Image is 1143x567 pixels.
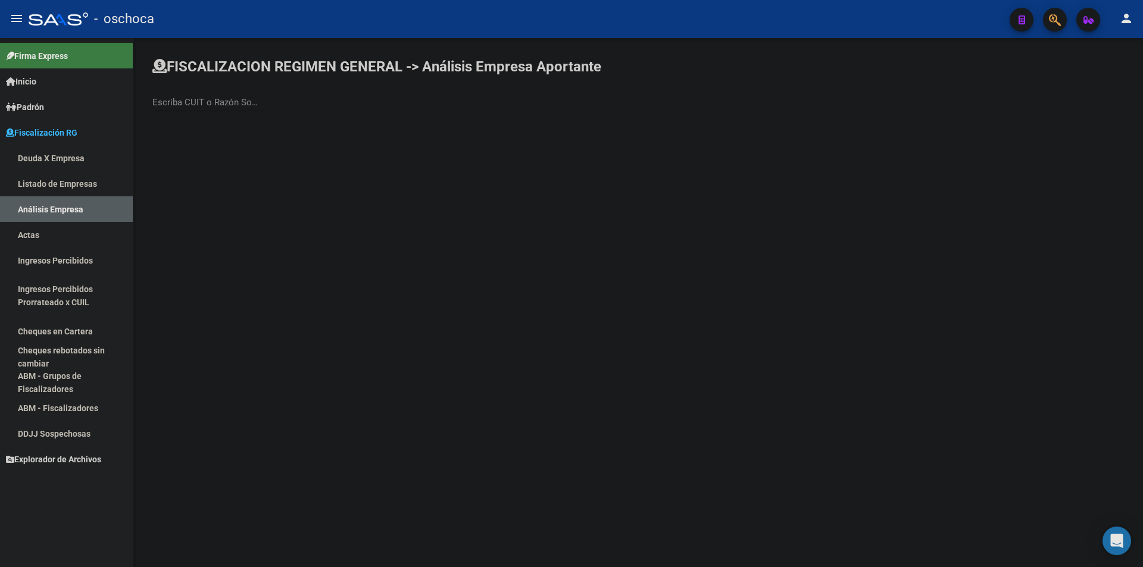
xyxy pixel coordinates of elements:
div: Open Intercom Messenger [1103,527,1131,555]
h1: FISCALIZACION REGIMEN GENERAL -> Análisis Empresa Aportante [152,57,601,76]
span: - oschoca [94,6,154,32]
span: Inicio [6,75,36,88]
mat-icon: person [1119,11,1133,26]
span: Padrón [6,101,44,114]
span: Explorador de Archivos [6,453,101,466]
span: Firma Express [6,49,68,62]
mat-icon: menu [10,11,24,26]
span: Fiscalización RG [6,126,77,139]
